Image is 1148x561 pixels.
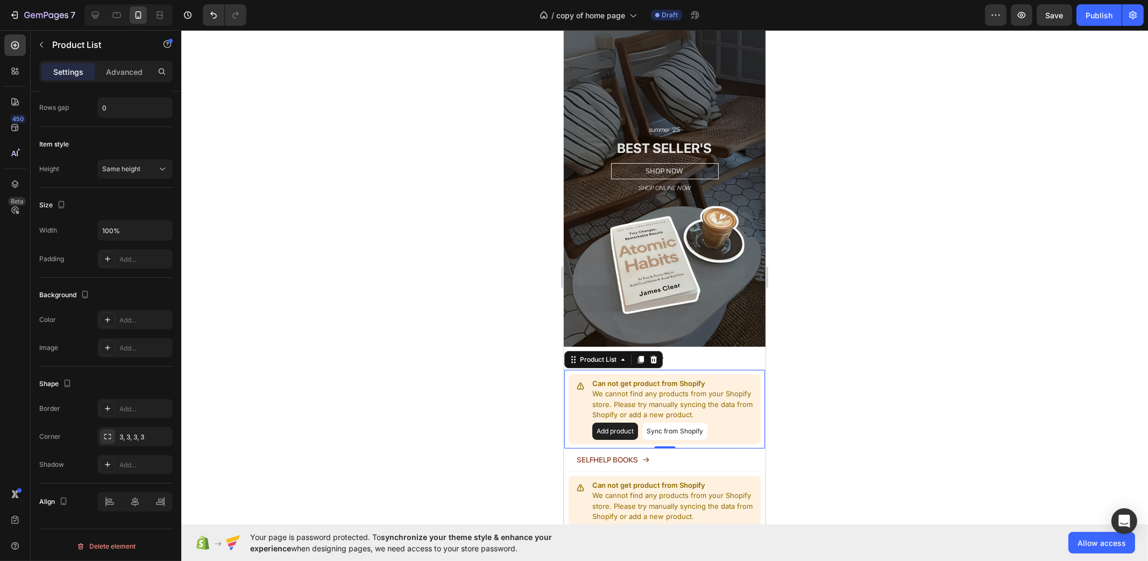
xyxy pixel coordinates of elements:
div: Color [39,315,56,325]
p: 7 [70,9,75,22]
div: Padding [39,254,64,264]
input: Auto [98,221,172,240]
p: Advanced [106,66,143,78]
div: Shape [39,377,74,391]
div: Border [39,404,60,413]
div: Add... [119,255,170,264]
div: Align [39,495,70,509]
button: Save [1037,4,1072,26]
div: Add... [119,343,170,353]
button: Delete element [39,538,173,555]
div: 450 [10,115,26,123]
div: Open Intercom Messenger [1111,508,1137,534]
iframe: Design area [564,30,766,524]
button: Publish [1076,4,1122,26]
button: 7 [4,4,80,26]
div: Background [39,288,91,303]
span: / [551,10,554,21]
div: Undo/Redo [203,4,246,26]
div: Add... [119,315,170,325]
div: Size [39,198,68,213]
div: Add... [119,404,170,414]
div: Height [39,164,59,174]
span: Allow access [1078,537,1126,549]
span: Same height [102,165,140,173]
div: Beta [8,197,26,206]
input: Auto [98,98,172,117]
div: Item style [39,139,69,149]
div: Publish [1086,10,1112,21]
p: Settings [53,66,83,78]
div: Width [39,226,57,235]
div: 3, 3, 3, 3 [119,432,170,442]
span: synchronize your theme style & enhance your experience [250,532,552,553]
div: Rows gap [39,103,69,113]
span: Save [1046,11,1064,20]
div: Add... [119,460,170,470]
div: Corner [39,432,61,441]
div: Shadow [39,460,64,469]
span: Your page is password protected. To when designing pages, we need access to your store password. [250,531,594,554]
div: Image [39,343,58,353]
span: Draft [662,10,678,20]
span: copy of home page [556,10,625,21]
button: Same height [97,159,173,179]
button: Allow access [1068,532,1135,553]
p: Product List [52,38,144,51]
div: Delete element [76,540,136,553]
